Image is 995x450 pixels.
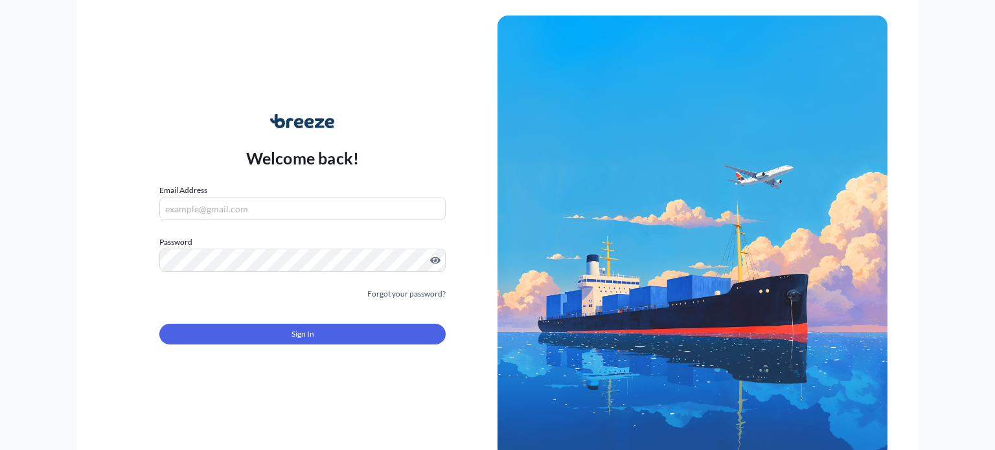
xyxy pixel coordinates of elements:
button: Show password [430,255,440,265]
button: Sign In [159,324,446,344]
p: Welcome back! [246,148,360,168]
span: Sign In [292,328,314,341]
input: example@gmail.com [159,197,446,220]
a: Forgot your password? [367,287,446,300]
label: Password [159,236,446,249]
label: Email Address [159,184,207,197]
